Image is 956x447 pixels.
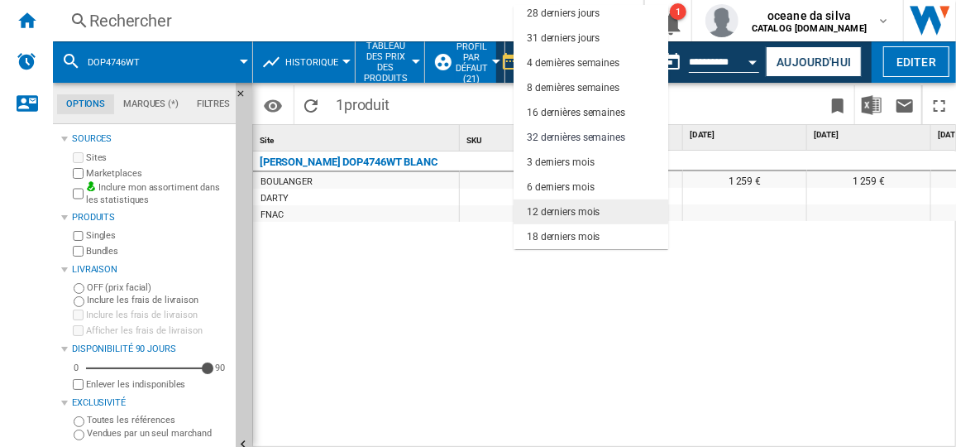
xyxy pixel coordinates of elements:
[527,81,619,95] div: 8 dernières semaines
[527,180,595,195] div: 6 derniers mois
[527,7,600,21] div: 28 derniers jours
[527,56,619,70] div: 4 dernières semaines
[527,131,625,145] div: 32 dernières semaines
[527,230,600,244] div: 18 derniers mois
[527,31,600,46] div: 31 derniers jours
[527,106,625,120] div: 16 dernières semaines
[527,205,600,219] div: 12 derniers mois
[527,156,595,170] div: 3 derniers mois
